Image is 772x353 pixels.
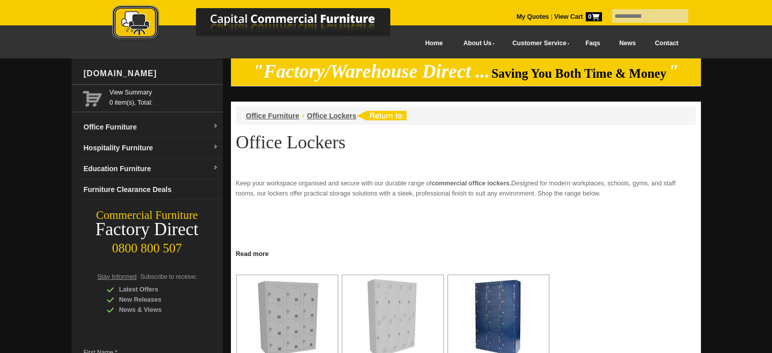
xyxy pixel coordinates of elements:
span: Subscribe to receive: [140,273,197,280]
div: Factory Direct [72,222,223,237]
li: › [302,111,305,121]
p: Keep your workspace organised and secure with our durable range of Designed for modern workplaces... [236,178,696,199]
a: Office Furnituredropdown [80,117,223,138]
a: Contact [645,32,688,55]
div: Commercial Furniture [72,208,223,222]
img: Capital Commercial Furniture Logo [84,5,440,42]
img: dropdown [213,144,219,150]
a: Office Lockers [307,112,356,120]
img: return to [356,111,407,120]
strong: commercial office lockers. [431,180,511,187]
div: News & Views [107,305,203,315]
a: Customer Service [501,32,576,55]
a: News [610,32,645,55]
a: My Quotes [517,13,549,20]
a: Office Furniture [246,112,299,120]
a: About Us [452,32,501,55]
img: dropdown [213,123,219,130]
img: dropdown [213,165,219,171]
span: 0 item(s), Total: [110,87,219,106]
a: Furniture Clearance Deals [80,179,223,200]
em: " [668,61,679,82]
div: 0800 800 507 [72,236,223,255]
em: "Factory/Warehouse Direct ... [253,61,490,82]
span: Saving You Both Time & Money [491,67,666,80]
strong: View Cart [554,13,602,20]
span: Stay Informed [97,273,137,280]
a: View Summary [110,87,219,98]
div: [DOMAIN_NAME] [80,58,223,89]
a: Hospitality Furnituredropdown [80,138,223,158]
a: Education Furnituredropdown [80,158,223,179]
h1: Office Lockers [236,133,696,152]
span: 0 [586,12,602,21]
div: Latest Offers [107,284,203,295]
a: Faqs [576,32,610,55]
a: View Cart0 [552,13,601,20]
div: New Releases [107,295,203,305]
a: Click to read more [231,246,701,259]
a: Capital Commercial Furniture Logo [84,5,440,45]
